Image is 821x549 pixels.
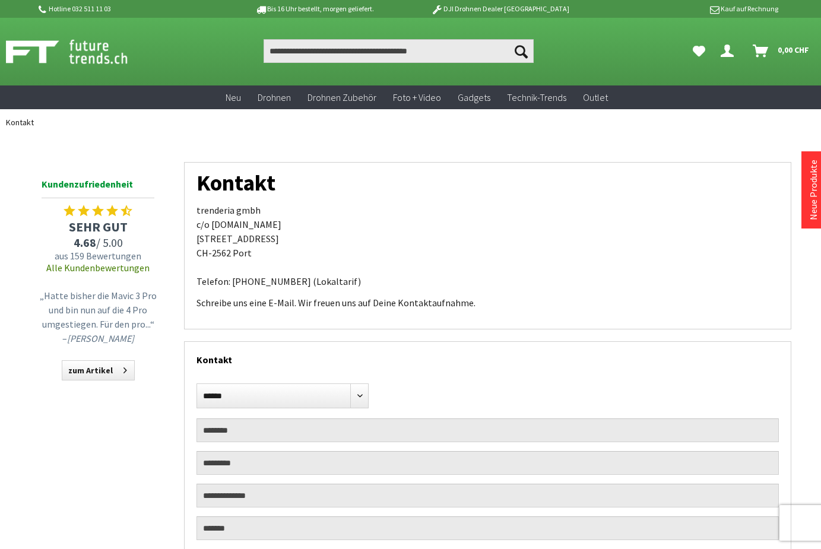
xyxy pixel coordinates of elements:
a: Dein Konto [716,39,743,63]
p: trenderia gmbh c/o [DOMAIN_NAME] [STREET_ADDRESS] CH-2562 Port Telefon: [PHONE_NUMBER] (Lokaltarif) [196,203,779,288]
span: Kundenzufriedenheit [42,176,154,198]
em: [PERSON_NAME] [67,332,134,344]
div: Kontakt [196,342,779,372]
span: Technik-Trends [507,91,566,103]
a: Neu [217,85,249,110]
a: Alle Kundenbewertungen [46,262,150,274]
span: / 5.00 [36,235,160,250]
a: Outlet [575,85,616,110]
a: Drohnen [249,85,299,110]
span: Kontakt [6,117,34,128]
p: Bis 16 Uhr bestellt, morgen geliefert. [222,2,407,16]
img: Shop Futuretrends - zur Startseite wechseln [6,37,154,66]
p: Schreibe uns eine E-Mail. Wir freuen uns auf Deine Kontaktaufnahme. [196,296,779,310]
span: 4.68 [74,235,96,250]
span: Foto + Video [393,91,441,103]
span: Drohnen [258,91,291,103]
input: Produkt, Marke, Kategorie, EAN, Artikelnummer… [264,39,534,63]
span: Drohnen Zubehör [308,91,376,103]
p: Kauf auf Rechnung [593,2,778,16]
p: DJI Drohnen Dealer [GEOGRAPHIC_DATA] [407,2,592,16]
a: Foto + Video [385,85,449,110]
span: Neu [226,91,241,103]
a: Technik-Trends [499,85,575,110]
span: 0,00 CHF [778,40,809,59]
h1: Kontakt [196,174,779,191]
span: aus 159 Bewertungen [36,250,160,262]
a: Drohnen Zubehör [299,85,385,110]
a: Meine Favoriten [687,39,711,63]
a: zum Artikel [62,360,135,380]
p: „Hatte bisher die Mavic 3 Pro und bin nun auf die 4 Pro umgestiegen. Für den pro...“ – [39,288,157,345]
span: Gadgets [458,91,490,103]
span: SEHR GUT [36,218,160,235]
a: Gadgets [449,85,499,110]
button: Suchen [509,39,534,63]
p: Hotline 032 511 11 03 [37,2,222,16]
a: Neue Produkte [807,160,819,220]
span: Outlet [583,91,608,103]
a: Warenkorb [748,39,815,63]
